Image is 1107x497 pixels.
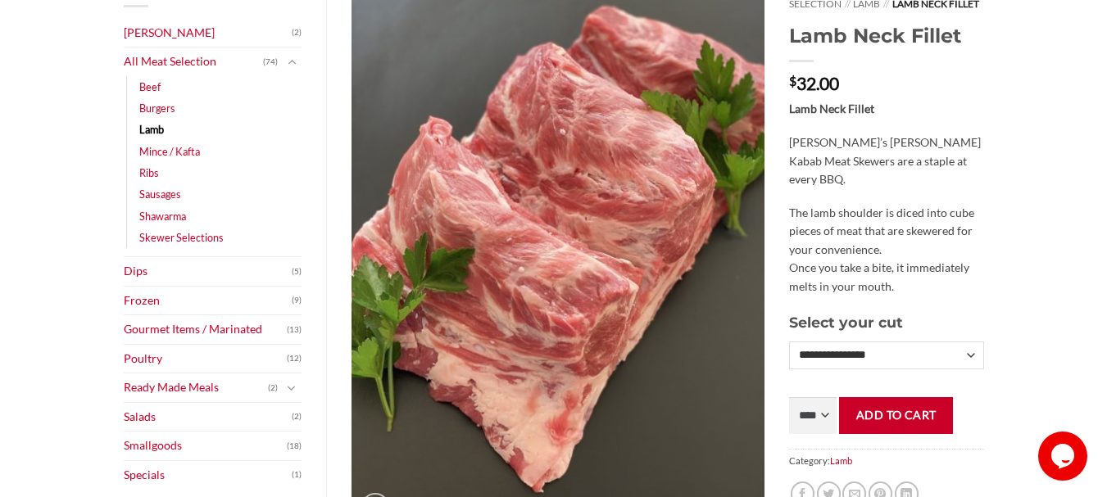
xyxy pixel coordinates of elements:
[789,23,983,48] h1: Lamb Neck Fillet
[789,102,874,115] strong: Lamb Neck Fillet
[139,97,175,119] a: Burgers
[287,346,302,371] span: (12)
[139,119,164,140] a: Lamb
[789,204,983,296] p: The lamb shoulder is diced into cube pieces of meat that are skewered for your convenience. Once ...
[287,434,302,459] span: (18)
[124,47,264,76] a: All Meat Selection
[124,431,288,460] a: Smallgoods
[292,463,302,487] span: (1)
[139,141,200,162] a: Mince / Kafta
[124,287,293,315] a: Frozen
[124,403,293,431] a: Salads
[124,19,293,47] a: [PERSON_NAME]
[292,260,302,284] span: (5)
[139,227,224,248] a: Skewer Selections
[789,133,983,189] p: [PERSON_NAME]’s [PERSON_NAME] Kabab Meat Skewers are a staple at every BBQ.
[789,311,983,334] h3: Select your cut
[124,373,269,402] a: Ready Made Meals
[292,404,302,429] span: (2)
[139,183,181,205] a: Sausages
[139,162,159,183] a: Ribs
[292,288,302,313] span: (9)
[830,455,852,466] a: Lamb
[789,73,839,93] bdi: 32.00
[268,376,278,400] span: (2)
[292,20,302,45] span: (2)
[139,206,186,227] a: Shawarma
[139,76,161,97] a: Beef
[124,315,288,344] a: Gourmet Items / Marinated
[124,345,288,373] a: Poultry
[839,397,953,434] button: Add to cart
[789,75,796,88] span: $
[789,449,983,472] span: Category:
[287,318,302,342] span: (13)
[124,461,293,490] a: Specials
[124,257,293,286] a: Dips
[263,50,278,75] span: (74)
[282,379,302,397] button: Toggle
[1038,431,1091,481] iframe: chat widget
[282,53,302,71] button: Toggle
